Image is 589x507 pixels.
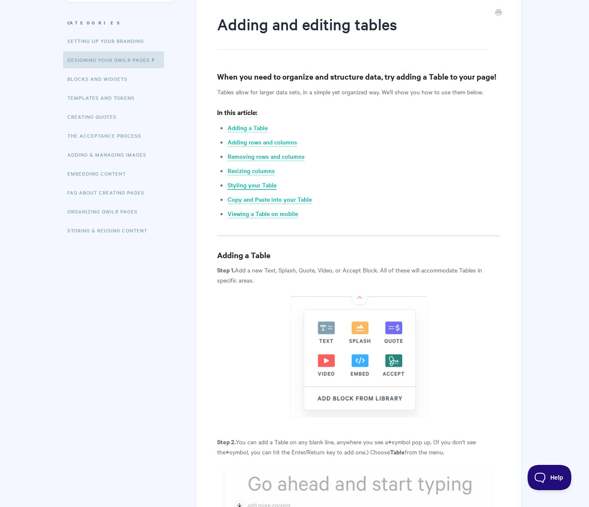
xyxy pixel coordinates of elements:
a: Copy and Paste into your Table [228,195,312,204]
a: FAQ About Creating Pages [67,184,151,201]
h1: Adding and editing tables [217,13,488,50]
a: Removing rows and columns [228,152,305,161]
a: Styling your Table [228,181,276,190]
a: Resizing columns [228,166,275,176]
a: Blocks and Widgets [67,70,134,87]
a: Creating Quotes [67,108,123,125]
a: Storing & Reusing Content [67,222,154,239]
p: Add a new Text, Splash, Quote, Video, or Accept Block. All of these will accommodate Tables in sp... [217,265,500,285]
strong: + [226,447,229,456]
a: Adding rows and columns [228,138,297,147]
p: You can add a Table on any blank line, anywhere you see a symbol pop up. (If you don't see the sy... [217,437,500,457]
h3: When you need to organize and structure data, try adding a Table to your page! [217,71,500,83]
a: Setting up your Branding [67,32,150,49]
iframe: Toggle Customer Support [528,465,572,490]
h3: Adding a Table [217,249,500,261]
h3: Categories [67,15,172,30]
a: Templates and Tokens [67,89,141,106]
strong: Step 2. [217,437,236,446]
strong: Step 1. [217,265,235,274]
a: Print this Article [495,8,502,18]
a: Adding & Managing Images [67,146,153,163]
strong: Table [390,447,405,456]
a: Designing Your Qwilr Pages [63,51,164,68]
strong: In this article: [217,107,257,117]
a: Embedding Content [67,165,132,182]
strong: + [388,437,392,446]
a: Organizing Qwilr Pages [67,203,144,220]
a: Adding a Table [228,123,268,133]
p: Tables allow for larger data sets, in a simple yet organized way. We'll show you how to use them ... [217,87,500,97]
a: The Acceptance Process [67,127,148,144]
a: Viewing a Table on mobile [228,209,298,219]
